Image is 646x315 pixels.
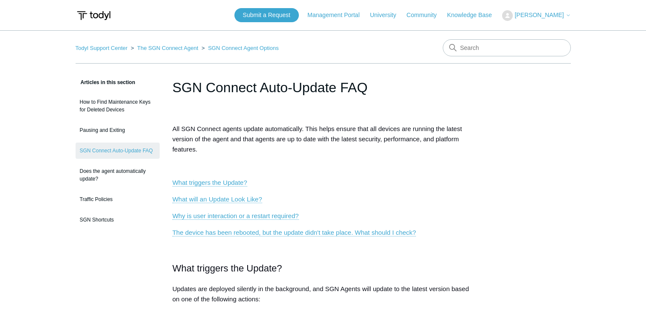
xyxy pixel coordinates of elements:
span: What triggers the Update? [172,263,282,274]
input: Search [443,39,571,56]
a: Why is user interaction or a restart required? [172,212,299,220]
a: Submit a Request [234,8,299,22]
a: Traffic Policies [76,191,160,207]
a: Todyl Support Center [76,45,128,51]
span: [PERSON_NAME] [514,12,564,18]
a: Community [406,11,445,20]
a: Pausing and Exiting [76,122,160,138]
a: Does the agent automatically update? [76,163,160,187]
h1: SGN Connect Auto-Update FAQ [172,77,474,98]
a: The device has been rebooted, but the update didn't take place. What should I check? [172,229,416,236]
img: Todyl Support Center Help Center home page [76,8,112,23]
a: What triggers the Update? [172,179,247,187]
a: The SGN Connect Agent [137,45,198,51]
li: Todyl Support Center [76,45,129,51]
li: SGN Connect Agent Options [200,45,279,51]
li: The SGN Connect Agent [129,45,200,51]
a: Knowledge Base [447,11,500,20]
span: Updates are deployed silently in the background, and SGN Agents will update to the latest version... [172,285,469,303]
a: Management Portal [307,11,368,20]
a: SGN Shortcuts [76,212,160,228]
a: SGN Connect Agent Options [208,45,278,51]
span: All SGN Connect agents update automatically. This helps ensure that all devices are running the l... [172,125,462,153]
a: SGN Connect Auto-Update FAQ [76,143,160,159]
a: University [370,11,404,20]
a: How to Find Maintenance Keys for Deleted Devices [76,94,160,118]
a: What will an Update Look Like? [172,195,262,203]
button: [PERSON_NAME] [502,10,570,21]
span: Articles in this section [76,79,135,85]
